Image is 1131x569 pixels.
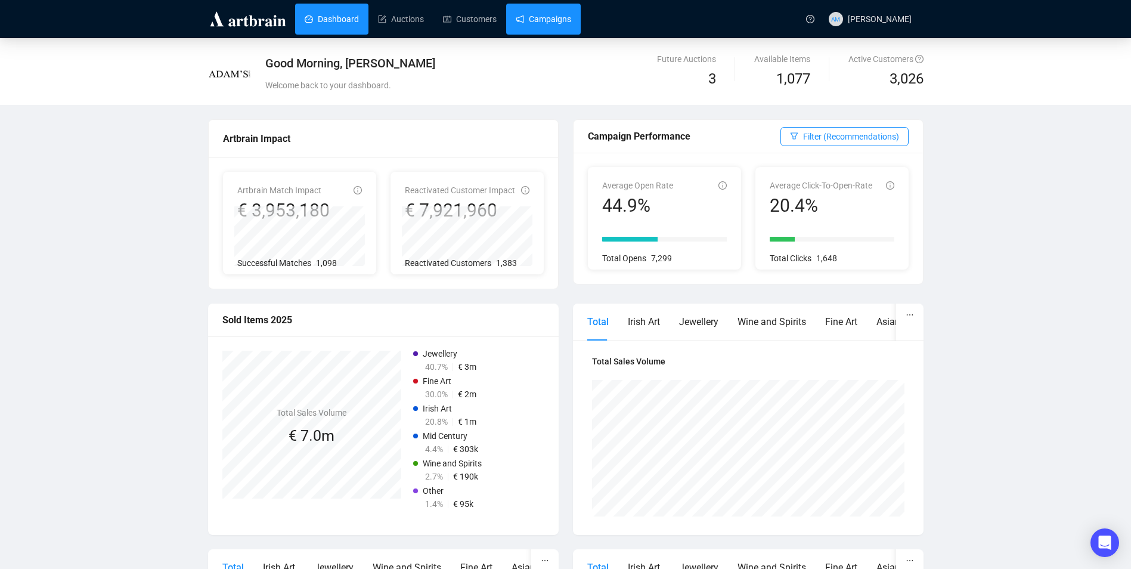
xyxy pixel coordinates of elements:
[770,253,811,263] span: Total Clicks
[803,130,899,143] span: Filter (Recommendations)
[423,376,451,386] span: Fine Art
[222,313,544,327] div: Sold Items 2025
[425,417,448,426] span: 20.8%
[602,194,673,217] div: 44.9%
[425,389,448,399] span: 30.0%
[354,186,362,194] span: info-circle
[425,362,448,372] span: 40.7%
[423,349,457,358] span: Jewellery
[277,406,346,419] h4: Total Sales Volume
[587,314,609,329] div: Total
[458,389,476,399] span: € 2m
[770,181,872,190] span: Average Click-To-Open-Rate
[425,499,443,509] span: 1.4%
[848,14,912,24] span: [PERSON_NAME]
[496,258,517,268] span: 1,383
[458,362,476,372] span: € 3m
[425,444,443,454] span: 4.4%
[896,304,924,326] button: ellipsis
[679,314,718,329] div: Jewellery
[825,314,857,329] div: Fine Art
[816,253,837,263] span: 1,648
[1090,528,1119,557] div: Open Intercom Messenger
[628,314,660,329] div: Irish Art
[776,68,810,91] span: 1,077
[405,258,491,268] span: Reactivated Customers
[316,258,337,268] span: 1,098
[754,52,810,66] div: Available Items
[305,4,359,35] a: Dashboard
[265,79,682,92] div: Welcome back to your dashboard.
[602,253,646,263] span: Total Opens
[906,311,914,319] span: ellipsis
[651,253,672,263] span: 7,299
[521,186,529,194] span: info-circle
[425,472,443,481] span: 2.7%
[657,52,716,66] div: Future Auctions
[237,185,321,195] span: Artbrain Match Impact
[289,427,334,444] span: € 7.0m
[237,199,330,222] div: € 3,953,180
[405,185,515,195] span: Reactivated Customer Impact
[848,54,924,64] span: Active Customers
[906,556,914,565] span: ellipsis
[780,127,909,146] button: Filter (Recommendations)
[458,417,476,426] span: € 1m
[453,499,473,509] span: € 95k
[423,486,444,496] span: Other
[770,194,872,217] div: 20.4%
[915,55,924,63] span: question-circle
[708,70,716,87] span: 3
[265,55,682,72] div: Good Morning, [PERSON_NAME]
[738,314,806,329] div: Wine and Spirits
[790,132,798,140] span: filter
[423,404,452,413] span: Irish Art
[423,431,467,441] span: Mid Century
[588,129,780,144] div: Campaign Performance
[378,4,424,35] a: Auctions
[237,258,311,268] span: Successful Matches
[886,181,894,190] span: info-circle
[806,15,814,23] span: question-circle
[541,556,549,565] span: ellipsis
[405,199,515,222] div: € 7,921,960
[516,4,571,35] a: Campaigns
[443,4,497,35] a: Customers
[223,131,544,146] div: Artbrain Impact
[423,459,482,468] span: Wine and Spirits
[602,181,673,190] span: Average Open Rate
[209,53,250,95] img: 5f7b3e15015672000c94947a.jpg
[453,444,478,454] span: € 303k
[592,355,904,368] h4: Total Sales Volume
[831,14,840,23] span: AM
[876,314,915,329] div: Asian Art
[453,472,478,481] span: € 190k
[718,181,727,190] span: info-circle
[890,68,924,91] span: 3,026
[208,10,288,29] img: logo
